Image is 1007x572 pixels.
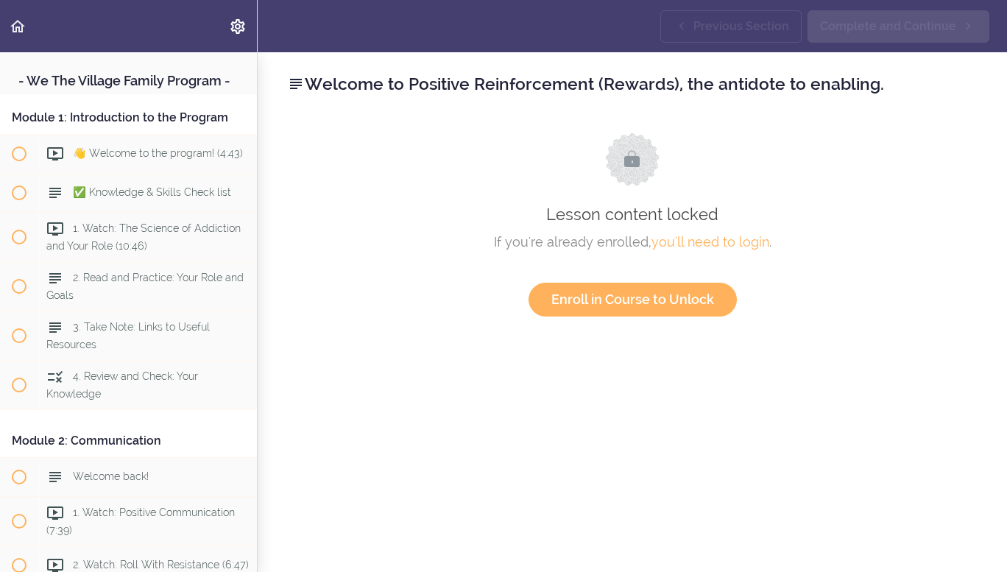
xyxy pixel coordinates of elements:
[301,231,964,253] div: If you're already enrolled, .
[229,18,247,35] svg: Settings Menu
[9,18,26,35] svg: Back to course curriculum
[820,18,956,35] span: Complete and Continue
[651,234,769,250] a: you'll need to login
[529,283,737,317] a: Enroll in Course to Unlock
[73,147,243,159] span: 👋 Welcome to the program! (4:43)
[73,470,149,482] span: Welcome back!
[808,10,989,43] a: Complete and Continue
[287,71,978,96] h2: Welcome to Positive Reinforcement (Rewards), the antidote to enabling.
[46,321,210,350] span: 3. Take Note: Links to Useful Resources
[46,506,235,535] span: 1. Watch: Positive Communication (7:39)
[46,370,198,399] span: 4. Review and Check: Your Knowledge
[301,133,964,317] div: Lesson content locked
[73,186,231,198] span: ✅ Knowledge & Skills Check list
[73,559,249,571] span: 2. Watch: Roll With Resistance (6:47)
[46,222,241,251] span: 1. Watch: The Science of Addiction and Your Role (10:46)
[660,10,802,43] a: Previous Section
[693,18,789,35] span: Previous Section
[46,272,244,300] span: 2. Read and Practice: Your Role and Goals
